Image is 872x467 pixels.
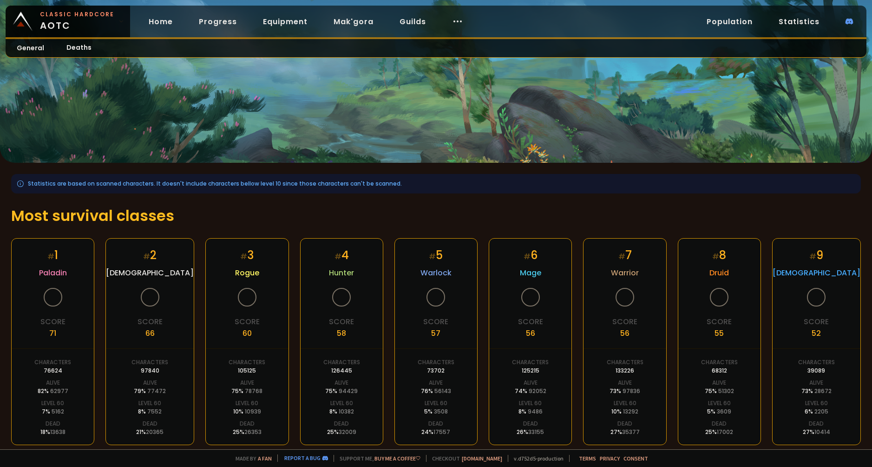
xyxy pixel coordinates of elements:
a: Progress [191,12,244,31]
span: Rogue [235,267,259,279]
div: 8 % [138,407,162,416]
div: 74 % [515,387,546,395]
small: # [240,251,247,262]
div: 126445 [331,367,352,375]
div: Alive [618,379,632,387]
div: 75 % [325,387,358,395]
span: 17557 [433,428,450,436]
a: Mak'gora [326,12,381,31]
div: Characters [323,358,360,367]
div: 8 [712,247,726,263]
span: 92052 [529,387,546,395]
span: Mage [520,267,541,279]
div: Level 60 [614,399,636,407]
span: Warrior [611,267,639,279]
div: 1 [47,247,58,263]
span: 62977 [50,387,68,395]
div: Alive [143,379,157,387]
a: Deaths [55,39,103,57]
small: # [712,251,719,262]
span: 3508 [434,407,448,415]
span: 10939 [245,407,261,415]
div: 5 [429,247,443,263]
span: 2205 [814,407,828,415]
span: 13638 [50,428,66,436]
div: 75 % [231,387,262,395]
span: AOTC [40,10,114,33]
span: 33155 [528,428,544,436]
div: Score [804,316,829,327]
a: General [6,39,55,57]
div: 97840 [141,367,159,375]
div: 73 % [610,387,640,395]
div: Characters [34,358,71,367]
div: 3 [240,247,254,263]
a: Equipment [256,12,315,31]
div: Score [423,316,448,327]
div: 75 % [705,387,734,395]
div: 7 % [42,407,64,416]
div: Alive [46,379,60,387]
small: Classic Hardcore [40,10,114,19]
div: 21 % [136,428,164,436]
a: Report a bug [284,454,321,461]
div: 10 % [233,407,261,416]
div: 57 [431,327,440,339]
div: 73 % [801,387,832,395]
div: Alive [524,379,538,387]
span: Paladin [39,267,67,279]
span: 13292 [623,407,638,415]
small: # [47,251,54,262]
div: Dead [334,420,349,428]
div: Level 60 [519,399,542,407]
div: Level 60 [330,399,353,407]
div: Score [329,316,354,327]
div: Alive [712,379,726,387]
span: [DEMOGRAPHIC_DATA] [773,267,860,279]
span: 28672 [814,387,832,395]
span: 20365 [146,428,164,436]
a: [DOMAIN_NAME] [462,455,502,462]
div: Level 60 [805,399,828,407]
span: 56143 [434,387,451,395]
div: 58 [337,327,346,339]
div: 66 [145,327,155,339]
a: Population [699,12,760,31]
div: 25 % [327,428,356,436]
div: Score [138,316,163,327]
span: 77472 [147,387,166,395]
span: 17002 [717,428,733,436]
div: 10 % [611,407,638,416]
div: 24 % [421,428,450,436]
small: # [143,251,150,262]
span: Druid [709,267,729,279]
div: 9 [809,247,823,263]
div: 7 [618,247,632,263]
div: Dead [809,420,824,428]
div: 6 [524,247,538,263]
h1: Most survival classes [11,205,861,227]
div: Level 60 [708,399,731,407]
div: 71 [49,327,56,339]
div: Score [518,316,543,327]
div: 26 % [517,428,544,436]
span: 78768 [245,387,262,395]
div: 79 % [134,387,166,395]
span: 51302 [718,387,734,395]
span: 97836 [623,387,640,395]
div: 25 % [233,428,262,436]
small: # [618,251,625,262]
div: Dead [617,420,632,428]
div: 5 % [707,407,731,416]
a: Consent [623,455,648,462]
span: 10414 [814,428,830,436]
a: Guilds [392,12,433,31]
div: 73702 [427,367,445,375]
div: Score [612,316,637,327]
a: Statistics [771,12,827,31]
div: Dead [46,420,60,428]
div: 27 % [610,428,640,436]
div: Dead [712,420,727,428]
div: Level 60 [138,399,161,407]
div: Statistics are based on scanned characters. It doesn't include characters bellow level 10 since t... [11,174,861,193]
